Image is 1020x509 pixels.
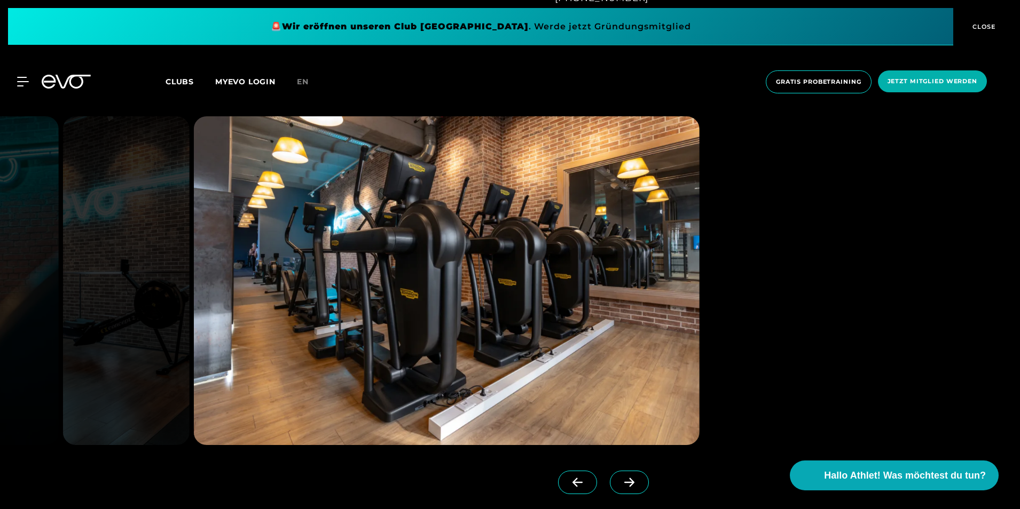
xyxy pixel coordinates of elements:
span: Gratis Probetraining [776,77,861,86]
button: Hallo Athlet! Was möchtest du tun? [790,460,999,490]
a: MYEVO LOGIN [215,77,276,86]
span: en [297,77,309,86]
span: CLOSE [970,22,996,31]
a: Clubs [166,76,215,86]
img: evofitness [63,116,190,445]
a: en [297,76,321,88]
button: CLOSE [953,8,1012,45]
span: Clubs [166,77,194,86]
a: Jetzt Mitglied werden [875,70,990,93]
span: Hallo Athlet! Was möchtest du tun? [824,468,986,483]
span: Jetzt Mitglied werden [888,77,977,86]
a: Gratis Probetraining [763,70,875,93]
img: evofitness [194,116,700,445]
